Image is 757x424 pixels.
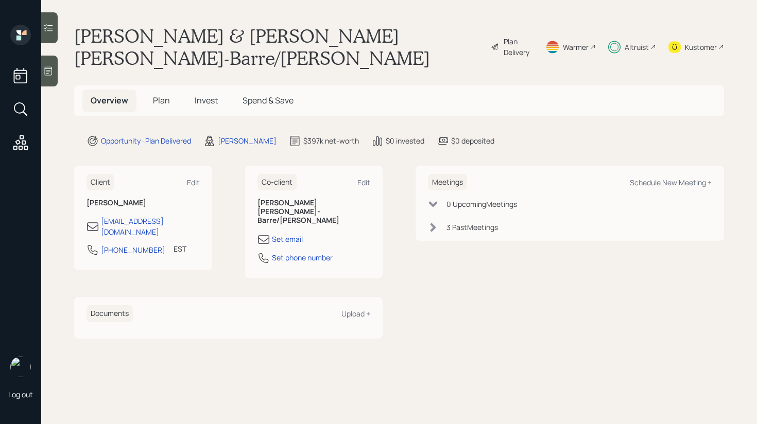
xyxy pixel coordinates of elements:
img: retirable_logo.png [10,357,31,377]
div: Altruist [625,42,649,52]
div: 0 Upcoming Meeting s [446,199,517,209]
div: Edit [357,178,370,187]
h6: Meetings [428,174,467,191]
div: $397k net-worth [303,135,359,146]
h1: [PERSON_NAME] & [PERSON_NAME] [PERSON_NAME]-Barre/[PERSON_NAME] [74,25,483,69]
span: Spend & Save [243,95,294,106]
div: [EMAIL_ADDRESS][DOMAIN_NAME] [101,216,200,237]
h6: [PERSON_NAME] [87,199,200,207]
div: Set email [272,234,303,244]
div: 3 Past Meeting s [446,222,498,233]
h6: [PERSON_NAME] [PERSON_NAME]-Barre/[PERSON_NAME] [257,199,371,224]
div: Plan Delivery [504,36,533,58]
div: EST [174,243,186,254]
div: $0 invested [386,135,424,146]
h6: Co-client [257,174,297,191]
div: Opportunity · Plan Delivered [101,135,191,146]
span: Overview [91,95,128,106]
div: $0 deposited [451,135,494,146]
span: Invest [195,95,218,106]
span: Plan [153,95,170,106]
h6: Client [87,174,114,191]
div: Set phone number [272,252,333,263]
div: Upload + [341,309,370,319]
div: Schedule New Meeting + [630,178,712,187]
div: Edit [187,178,200,187]
div: Log out [8,390,33,399]
div: [PHONE_NUMBER] [101,244,165,255]
h6: Documents [87,305,133,322]
div: [PERSON_NAME] [218,135,277,146]
div: Warmer [563,42,589,52]
div: Kustomer [685,42,717,52]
